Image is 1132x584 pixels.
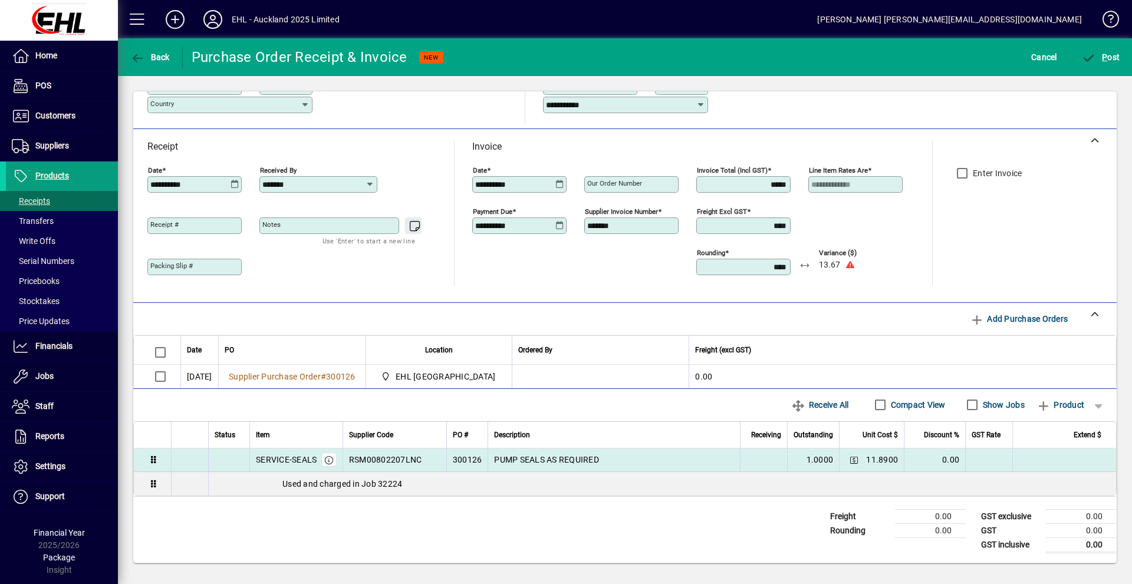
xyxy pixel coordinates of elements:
div: PO [225,344,360,357]
td: PUMP SEALS AS REQUIRED [488,448,740,472]
span: EHL AUCKLAND [378,369,501,384]
mat-label: Freight excl GST [697,207,747,216]
span: Receive All [791,395,848,414]
a: Pricebooks [6,271,118,291]
span: Discount % [924,428,959,441]
span: Outstanding [794,428,833,441]
a: Settings [6,452,118,481]
mat-label: Payment due [473,207,512,216]
button: Add Purchase Orders [965,308,1072,329]
a: Transfers [6,211,118,231]
button: Profile [194,9,232,30]
mat-label: Date [148,166,162,174]
div: SERVICE-SEALS [256,454,317,466]
span: Supplier Code [349,428,393,441]
span: Serial Numbers [12,256,74,266]
div: Freight (excl GST) [695,344,1101,357]
span: Supplier Purchase Order [229,372,321,381]
span: Home [35,51,57,60]
label: Enter Invoice [970,167,1022,179]
button: Add [156,9,194,30]
td: RSM00802207LNC [343,448,446,472]
td: 0.00 [1046,509,1117,523]
span: # [321,372,326,381]
td: GST inclusive [975,537,1046,552]
a: Jobs [6,362,118,391]
mat-label: Country [150,100,174,108]
span: Pricebooks [12,276,60,286]
span: Support [35,491,65,501]
div: Date [187,344,212,357]
a: POS [6,71,118,101]
td: 0.00 [1046,523,1117,537]
span: EHL [GEOGRAPHIC_DATA] [396,371,495,382]
span: NEW [424,54,439,61]
td: 0.00 [895,523,966,537]
div: Ordered By [518,344,683,357]
span: P [1102,52,1107,62]
span: 13.67 [819,260,840,270]
td: 0.00 [895,509,966,523]
mat-label: Invoice Total (incl GST) [697,166,768,174]
span: Add Purchase Orders [970,309,1068,328]
span: Status [215,428,235,441]
a: Write Offs [6,231,118,251]
span: Item [256,428,270,441]
span: 300126 [326,372,356,381]
button: Post [1079,47,1123,68]
a: Home [6,41,118,71]
a: Reports [6,422,118,451]
mat-label: Our order number [587,179,642,187]
span: Cancel [1031,48,1057,67]
div: Purchase Order Receipt & Invoice [192,48,407,67]
span: Receipts [12,196,50,206]
span: Location [425,344,453,357]
mat-label: Notes [262,220,281,229]
span: Financials [35,341,73,351]
span: POS [35,81,51,90]
button: Receive All [787,394,853,415]
span: Receiving [751,428,781,441]
label: Show Jobs [980,399,1025,411]
span: Reports [35,431,64,441]
mat-hint: Use 'Enter' to start a new line [323,234,415,248]
span: Extend $ [1074,428,1101,441]
a: Supplier Purchase Order#300126 [225,370,360,383]
span: Financial Year [34,528,85,537]
mat-label: Date [473,166,487,174]
td: 0.00 [689,365,1116,388]
a: Receipts [6,191,118,211]
td: 0.00 [1046,537,1117,552]
span: Jobs [35,371,54,381]
span: Description [494,428,530,441]
span: Package [43,553,75,562]
span: Write Offs [12,236,55,246]
span: Transfers [12,216,54,226]
td: Freight [824,509,895,523]
td: Rounding [824,523,895,537]
span: Stocktakes [12,296,60,306]
button: Product [1031,394,1090,415]
mat-label: Supplier invoice number [585,207,658,216]
button: Cancel [1028,47,1060,68]
div: [PERSON_NAME] [PERSON_NAME][EMAIL_ADDRESS][DOMAIN_NAME] [817,10,1082,29]
mat-label: Rounding [697,249,725,257]
span: Date [187,344,202,357]
td: 300126 [446,448,488,472]
span: Unit Cost $ [863,428,898,441]
a: Suppliers [6,131,118,161]
td: 0.00 [904,448,965,472]
span: Freight (excl GST) [695,344,751,357]
span: ost [1082,52,1120,62]
span: Ordered By [518,344,552,357]
app-page-header-button: Back [118,47,183,68]
span: Customers [35,111,75,120]
div: Used and charged in Job 32224 [209,478,1116,490]
span: Product [1036,395,1084,414]
span: Settings [35,461,65,471]
a: Staff [6,392,118,421]
span: GST Rate [972,428,1001,441]
td: GST [975,523,1046,537]
span: Staff [35,401,54,411]
a: Financials [6,332,118,361]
